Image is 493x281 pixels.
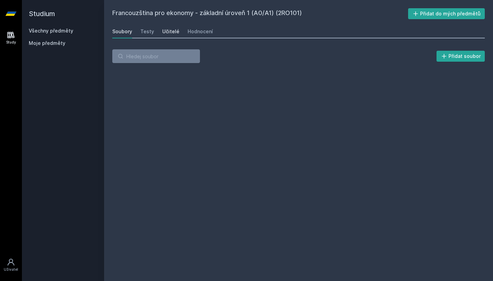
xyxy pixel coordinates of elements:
[1,255,21,276] a: Uživatel
[162,28,179,35] div: Učitelé
[112,8,408,19] h2: Francouzština pro ekonomy - základní úroveň 1 (A0/A1) (2RO101)
[408,8,485,19] button: Přidat do mých předmětů
[29,40,65,47] span: Moje předměty
[140,28,154,35] div: Testy
[437,51,485,62] button: Přidat soubor
[162,25,179,38] a: Učitelé
[188,28,213,35] div: Hodnocení
[4,267,18,272] div: Uživatel
[188,25,213,38] a: Hodnocení
[112,25,132,38] a: Soubory
[140,25,154,38] a: Testy
[1,27,21,48] a: Study
[29,28,73,34] a: Všechny předměty
[6,40,16,45] div: Study
[112,28,132,35] div: Soubory
[112,49,200,63] input: Hledej soubor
